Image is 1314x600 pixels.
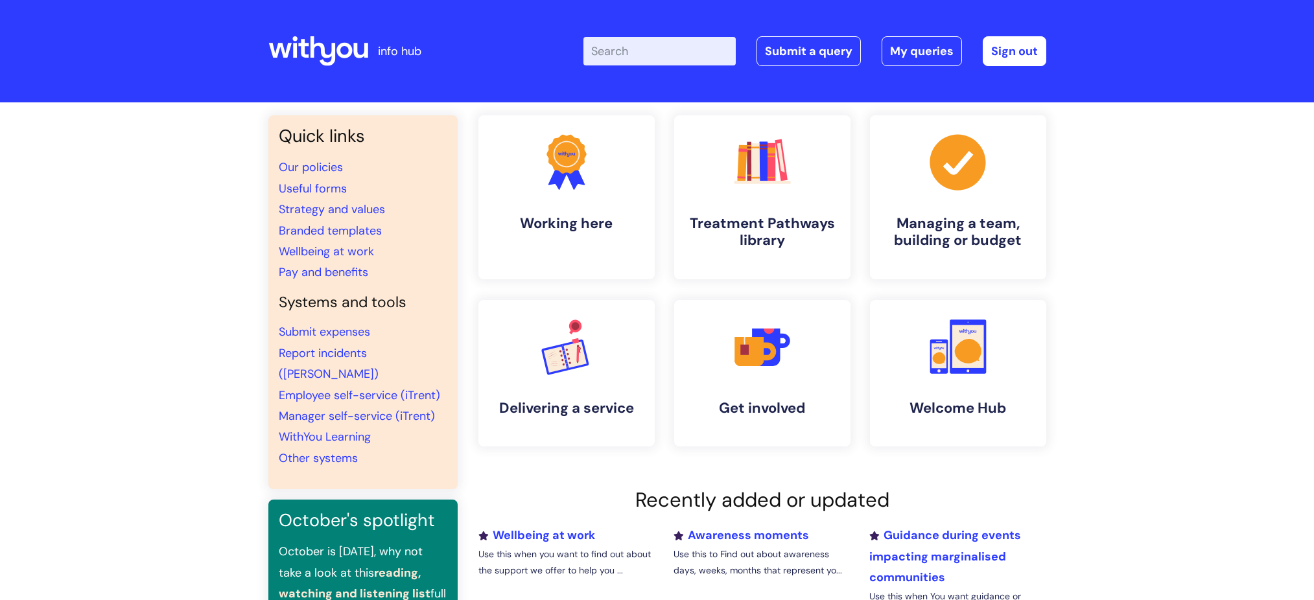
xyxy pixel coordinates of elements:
p: Use this to Find out about awareness days, weeks, months that represent yo... [674,546,850,579]
a: Strategy and values [279,202,385,217]
h4: Get involved [685,400,840,417]
a: Welcome Hub [870,300,1046,446]
a: Guidance during events impacting marginalised communities [869,527,1021,585]
input: Search [583,37,736,65]
a: Submit expenses [279,324,370,340]
a: Manager self-service (iTrent) [279,408,435,424]
a: My queries [882,36,962,66]
a: Our policies [279,159,343,175]
a: Submit a query [757,36,861,66]
h4: Managing a team, building or budget [880,215,1036,249]
h4: Delivering a service [489,400,644,417]
a: WithYou Learning [279,429,371,444]
p: info hub [378,41,421,62]
a: Sign out [983,36,1046,66]
p: Use this when you want to find out about the support we offer to help you ... [478,546,655,579]
h4: Welcome Hub [880,400,1036,417]
h2: Recently added or updated [478,488,1046,512]
a: Report incidents ([PERSON_NAME]) [279,345,379,382]
a: Branded templates [279,223,382,238]
a: Useful forms [279,181,347,196]
a: Awareness moments [674,527,809,543]
h4: Systems and tools [279,294,447,312]
h3: Quick links [279,126,447,146]
h4: Treatment Pathways library [685,215,840,249]
a: Get involved [674,300,851,446]
a: Delivering a service [478,300,655,446]
a: Wellbeing at work [279,244,374,259]
a: Other systems [279,450,358,466]
a: Pay and benefits [279,264,368,280]
h4: Working here [489,215,644,232]
a: Treatment Pathways library [674,115,851,279]
a: Managing a team, building or budget [870,115,1046,279]
a: Wellbeing at work [478,527,595,543]
a: Employee self-service (iTrent) [279,387,440,403]
a: Working here [478,115,655,279]
div: | - [583,36,1046,66]
h3: October's spotlight [279,510,447,531]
